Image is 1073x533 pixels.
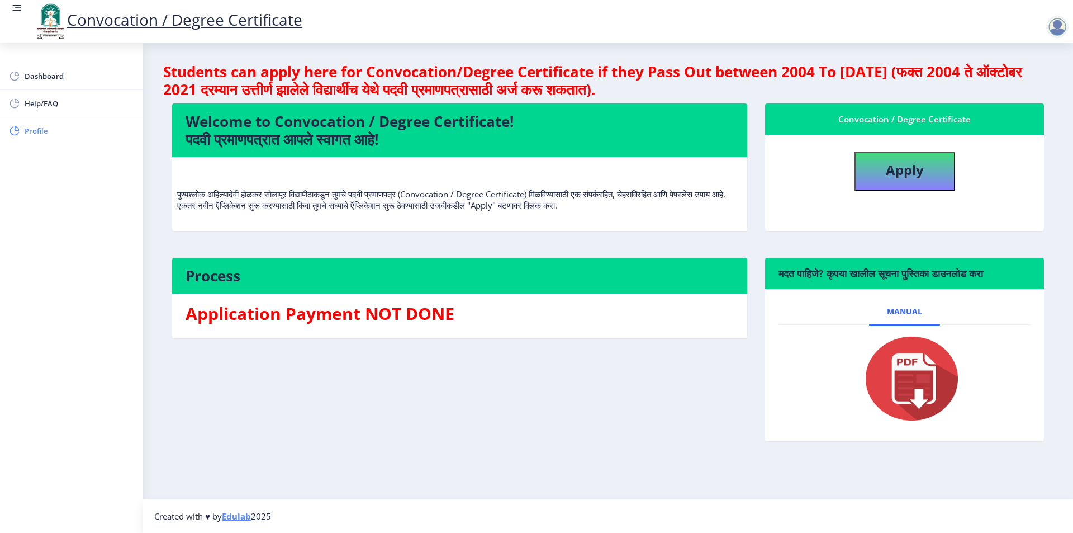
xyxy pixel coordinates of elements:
[886,161,924,179] b: Apply
[887,307,922,316] span: Manual
[163,63,1053,98] h4: Students can apply here for Convocation/Degree Certificate if they Pass Out between 2004 To [DATE...
[186,267,734,285] h4: Process
[34,9,302,30] a: Convocation / Degree Certificate
[778,112,1031,126] div: Convocation / Degree Certificate
[186,112,734,148] h4: Welcome to Convocation / Degree Certificate! पदवी प्रमाणपत्रात आपले स्वागत आहे!
[186,303,734,325] h3: Application Payment NOT DONE
[854,152,955,191] button: Apply
[869,298,940,325] a: Manual
[25,97,134,110] span: Help/FAQ
[778,267,1031,280] h6: मदत पाहिजे? कृपया खालील सूचना पुस्तिका डाउनलोड करा
[849,334,961,423] img: pdf.png
[177,166,742,211] p: पुण्यश्लोक अहिल्यादेवी होळकर सोलापूर विद्यापीठाकडून तुमचे पदवी प्रमाणपत्र (Convocation / Degree C...
[154,511,271,522] span: Created with ♥ by 2025
[25,124,134,138] span: Profile
[222,511,251,522] a: Edulab
[25,69,134,83] span: Dashboard
[34,2,67,40] img: logo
